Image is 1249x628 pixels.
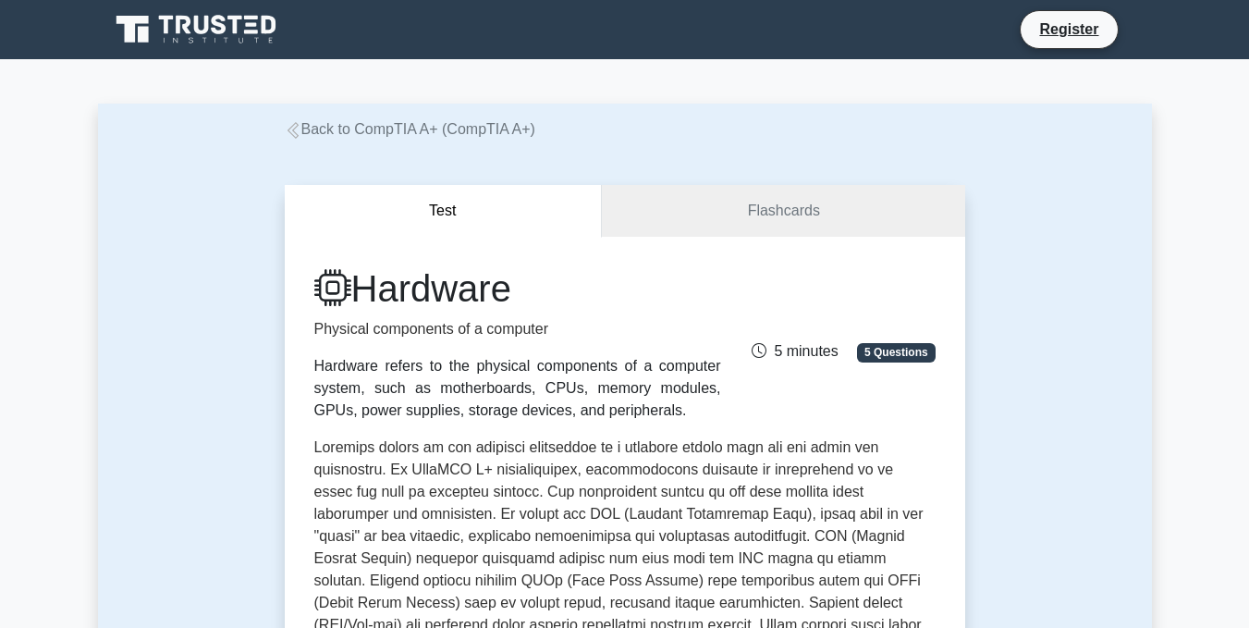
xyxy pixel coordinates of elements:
a: Flashcards [602,185,964,238]
button: Test [285,185,603,238]
a: Register [1028,18,1109,41]
p: Physical components of a computer [314,318,721,340]
div: Hardware refers to the physical components of a computer system, such as motherboards, CPUs, memo... [314,355,721,422]
span: 5 minutes [752,343,838,359]
h1: Hardware [314,266,721,311]
span: 5 Questions [857,343,935,362]
a: Back to CompTIA A+ (CompTIA A+) [285,121,535,137]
